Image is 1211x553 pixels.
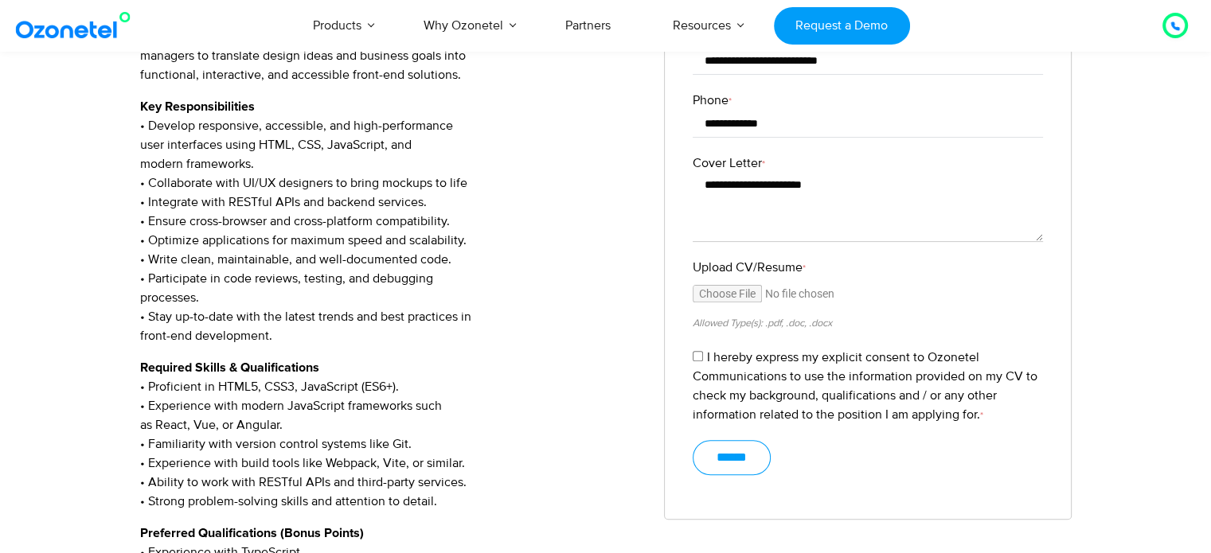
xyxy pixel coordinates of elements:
label: Cover Letter [693,154,1043,173]
label: Phone [693,91,1043,110]
label: I hereby express my explicit consent to Ozonetel Communications to use the information provided o... [693,349,1037,423]
a: Request a Demo [774,7,910,45]
p: • Proficient in HTML5, CSS3, JavaScript (ES6+). • Experience with modern JavaScript frameworks su... [140,358,641,511]
p: • Develop responsive, accessible, and high-performance user interfaces using HTML, CSS, JavaScrip... [140,97,641,345]
strong: Preferred Qualifications (Bonus Points) [140,527,364,539]
label: Upload CV/Resume [693,258,1043,277]
strong: Required Skills & Qualifications [140,361,319,374]
small: Allowed Type(s): .pdf, .doc, .docx [693,317,832,329]
strong: Key Responsibilities [140,100,255,113]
